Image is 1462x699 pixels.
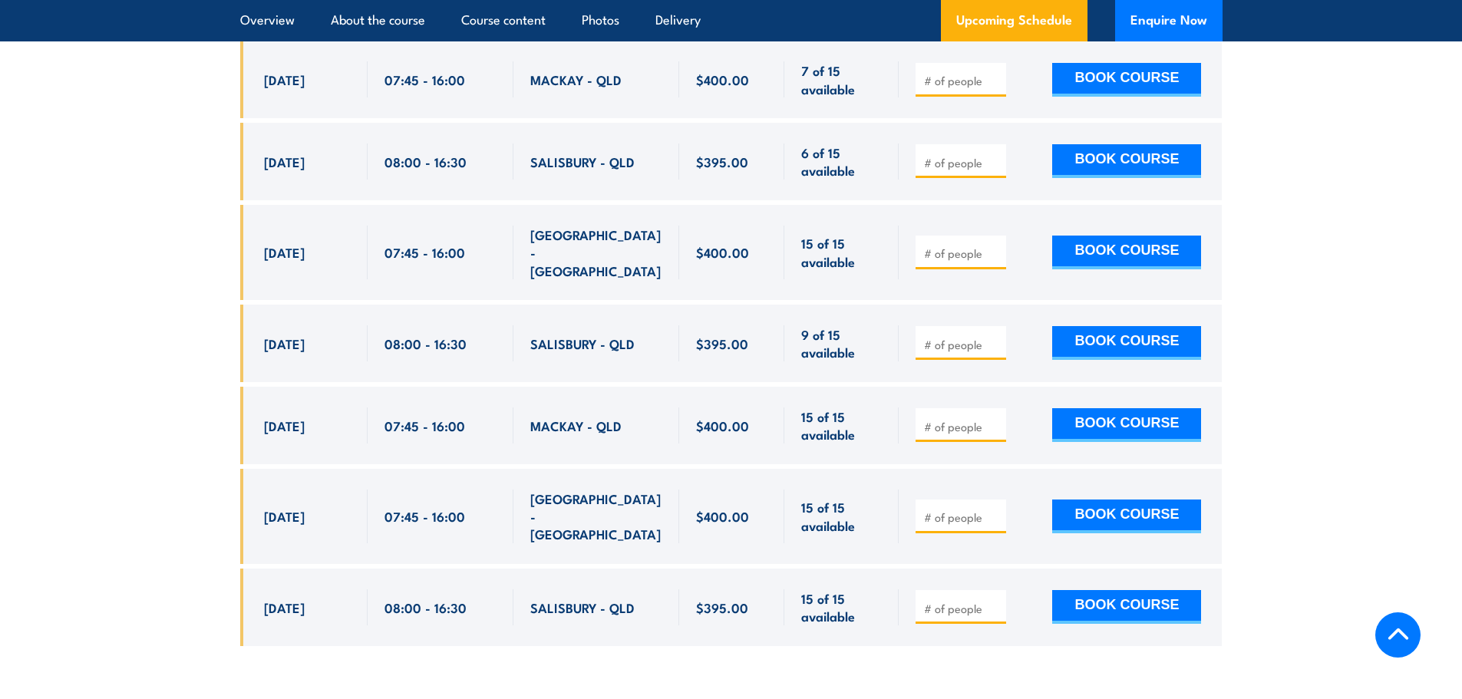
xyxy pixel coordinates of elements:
span: 15 of 15 available [801,498,882,534]
span: [DATE] [264,598,305,616]
span: $400.00 [696,71,749,88]
span: 07:45 - 16:00 [384,71,465,88]
input: # of people [924,246,1001,261]
span: MACKAY - QLD [530,417,622,434]
span: [DATE] [264,335,305,352]
span: $395.00 [696,598,748,616]
button: BOOK COURSE [1052,63,1201,97]
span: [GEOGRAPHIC_DATA] - [GEOGRAPHIC_DATA] [530,490,662,543]
span: [GEOGRAPHIC_DATA] - [GEOGRAPHIC_DATA] [530,226,662,279]
span: 07:45 - 16:00 [384,507,465,525]
span: MACKAY - QLD [530,71,622,88]
span: SALISBURY - QLD [530,153,635,170]
span: $395.00 [696,153,748,170]
input: # of people [924,337,1001,352]
span: [DATE] [264,71,305,88]
span: [DATE] [264,243,305,261]
span: 9 of 15 available [801,325,882,361]
span: 07:45 - 16:00 [384,417,465,434]
span: 15 of 15 available [801,407,882,443]
span: SALISBURY - QLD [530,598,635,616]
span: 08:00 - 16:30 [384,335,467,352]
span: $400.00 [696,507,749,525]
span: 08:00 - 16:30 [384,153,467,170]
input: # of people [924,155,1001,170]
span: 7 of 15 available [801,61,882,97]
input: # of people [924,601,1001,616]
span: 08:00 - 16:30 [384,598,467,616]
span: 15 of 15 available [801,589,882,625]
span: 15 of 15 available [801,234,882,270]
input: # of people [924,509,1001,525]
button: BOOK COURSE [1052,590,1201,624]
button: BOOK COURSE [1052,144,1201,178]
button: BOOK COURSE [1052,500,1201,533]
span: $400.00 [696,417,749,434]
span: [DATE] [264,153,305,170]
input: # of people [924,419,1001,434]
span: $400.00 [696,243,749,261]
button: BOOK COURSE [1052,326,1201,360]
span: SALISBURY - QLD [530,335,635,352]
input: # of people [924,73,1001,88]
button: BOOK COURSE [1052,408,1201,442]
span: [DATE] [264,507,305,525]
span: 6 of 15 available [801,143,882,180]
span: $395.00 [696,335,748,352]
button: BOOK COURSE [1052,236,1201,269]
span: 07:45 - 16:00 [384,243,465,261]
span: [DATE] [264,417,305,434]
